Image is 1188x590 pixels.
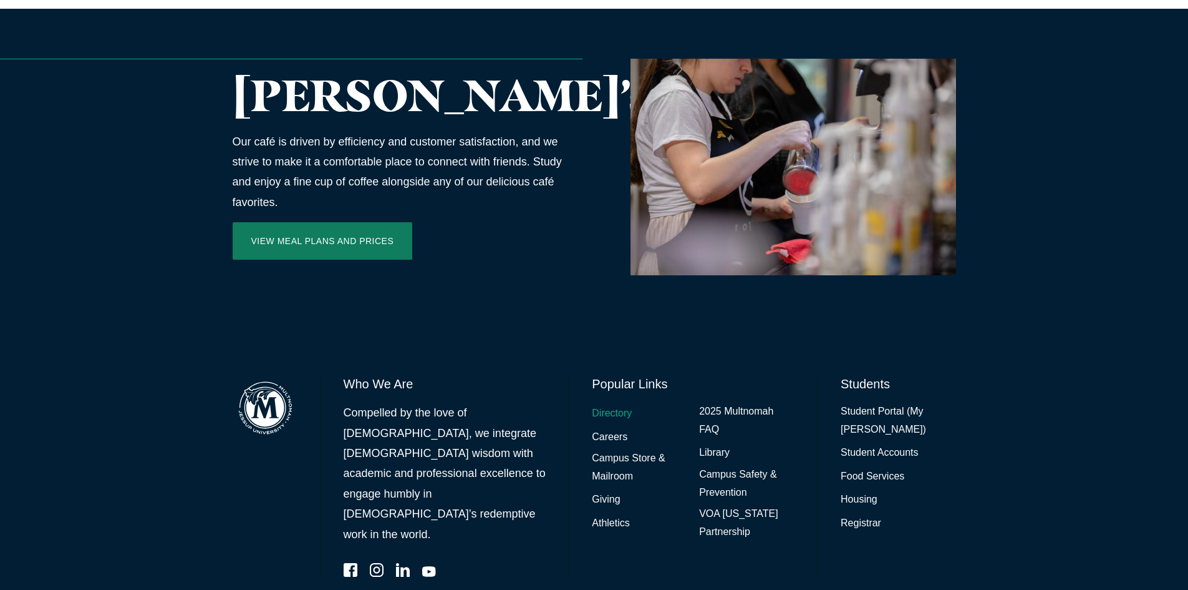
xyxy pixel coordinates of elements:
[592,428,627,446] a: Careers
[699,466,795,502] a: Campus Safety & Prevention
[841,468,904,486] a: Food Services
[592,514,629,533] a: Athletics
[630,59,955,276] img: Student worker at Roger's pouring coffee
[592,491,620,509] a: Giving
[344,563,357,577] a: Facebook
[841,491,877,509] a: Housing
[699,505,795,541] a: VOA [US_STATE] Partnership
[841,375,955,393] h6: Students
[233,375,298,441] img: Multnomah Campus of Jessup University logo
[233,71,582,119] h1: [PERSON_NAME]’s
[841,514,881,533] a: Registrar
[699,403,795,439] a: 2025 Multnomah FAQ
[344,375,547,393] h6: Who We Are
[841,444,919,462] a: Student Accounts
[592,375,795,393] h6: Popular Links
[592,450,688,486] a: Campus Store & Mailroom
[344,403,547,544] p: Compelled by the love of [DEMOGRAPHIC_DATA], we integrate [DEMOGRAPHIC_DATA] wisdom with academic...
[233,132,582,213] p: Our café is driven by efficiency and customer satisfaction, and we strive to make it a comfortabl...
[592,405,632,423] a: Directory
[422,563,436,577] a: YouTube
[396,563,410,577] a: LinkedIn
[841,403,955,439] a: Student Portal (My [PERSON_NAME])
[699,444,730,462] a: Library
[233,222,413,260] a: View Meal Plans and Prices
[370,563,384,577] a: Instagram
